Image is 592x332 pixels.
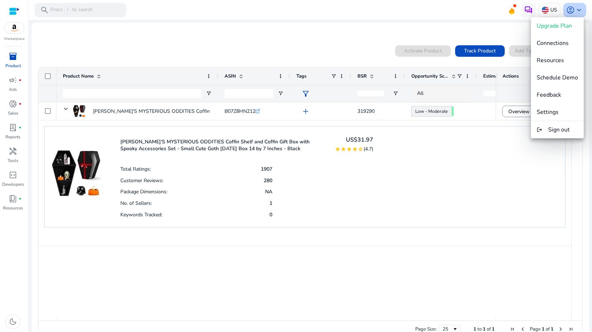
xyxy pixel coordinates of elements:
[537,22,572,30] span: Upgrade Plan
[548,126,570,134] span: Sign out
[118,4,135,21] div: Minimize live chat window
[38,101,102,174] span: No previous conversation
[537,56,564,64] span: Resources
[537,108,559,116] span: Settings
[537,125,542,134] mat-icon: logout
[537,39,569,47] span: Connections
[537,91,561,99] span: Feedback
[537,74,578,82] span: Schedule Demo
[45,185,96,198] div: Chat Now
[37,40,121,50] div: Conversation(s)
